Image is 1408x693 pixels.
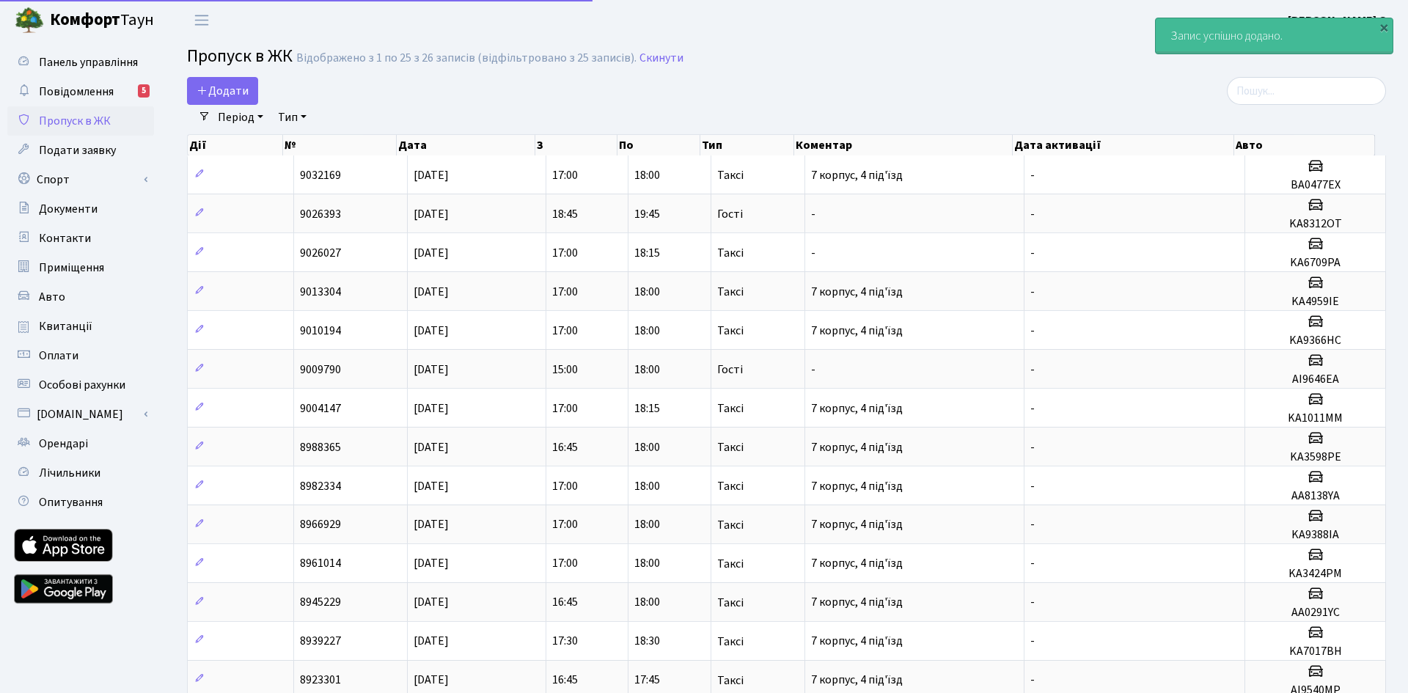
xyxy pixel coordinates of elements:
span: 17:00 [552,478,578,494]
span: 9009790 [300,362,341,378]
th: Коментар [794,135,1013,155]
span: 17:00 [552,400,578,417]
span: Таксі [717,558,744,570]
a: Період [212,105,269,130]
span: Таксі [717,597,744,609]
span: [DATE] [414,400,449,417]
h5: KA3598PE [1251,450,1379,464]
span: 7 корпус, 4 під'їзд [811,439,903,455]
span: - [1030,400,1035,417]
span: 8939227 [300,634,341,650]
span: Таун [50,8,154,33]
span: 15:00 [552,362,578,378]
span: Таксі [717,286,744,298]
span: 17:00 [552,245,578,261]
span: 7 корпус, 4 під'їзд [811,517,903,533]
a: Квитанції [7,312,154,341]
a: Панель управління [7,48,154,77]
span: 9004147 [300,400,341,417]
span: 18:30 [634,634,660,650]
th: По [617,135,700,155]
span: Пропуск в ЖК [39,113,111,129]
span: [DATE] [414,284,449,300]
span: 7 корпус, 4 під'їзд [811,167,903,183]
span: 17:00 [552,167,578,183]
h5: KA4959IE [1251,295,1379,309]
a: Оплати [7,341,154,370]
span: - [1030,167,1035,183]
span: [DATE] [414,595,449,611]
a: Тип [272,105,312,130]
span: Таксі [717,325,744,337]
span: - [811,206,815,222]
span: - [1030,595,1035,611]
th: Дії [188,135,283,155]
th: № [283,135,397,155]
a: Орендарі [7,429,154,458]
span: Лічильники [39,465,100,481]
span: [DATE] [414,439,449,455]
span: 7 корпус, 4 під'їзд [811,323,903,339]
h5: KA1011MM [1251,411,1379,425]
span: 8982334 [300,478,341,494]
span: 9026027 [300,245,341,261]
span: Авто [39,289,65,305]
a: Приміщення [7,253,154,282]
span: [DATE] [414,672,449,689]
th: Авто [1234,135,1375,155]
span: Особові рахунки [39,377,125,393]
a: Опитування [7,488,154,517]
span: - [811,245,815,261]
span: Пропуск в ЖК [187,43,293,69]
a: Авто [7,282,154,312]
span: Панель управління [39,54,138,70]
span: 16:45 [552,672,578,689]
span: 9013304 [300,284,341,300]
h5: KA9366HC [1251,334,1379,348]
span: 8923301 [300,672,341,689]
span: Таксі [717,675,744,686]
span: 18:00 [634,284,660,300]
h5: AI9646EA [1251,373,1379,386]
span: 16:45 [552,595,578,611]
span: [DATE] [414,517,449,533]
span: Опитування [39,494,103,510]
span: 18:00 [634,323,660,339]
span: 17:45 [634,672,660,689]
th: Дата [397,135,535,155]
span: [DATE] [414,478,449,494]
span: 18:00 [634,595,660,611]
a: [DOMAIN_NAME] [7,400,154,429]
span: Таксі [717,636,744,648]
span: 18:00 [634,517,660,533]
div: 5 [138,84,150,98]
span: 8945229 [300,595,341,611]
h5: AA8138YA [1251,489,1379,503]
span: Повідомлення [39,84,114,100]
input: Пошук... [1227,77,1386,105]
span: Таксі [717,403,744,414]
span: 17:00 [552,517,578,533]
span: - [1030,323,1035,339]
span: - [1030,245,1035,261]
a: Контакти [7,224,154,253]
span: 18:00 [634,167,660,183]
span: 8961014 [300,556,341,572]
span: Таксі [717,480,744,492]
span: 8966929 [300,517,341,533]
span: 18:00 [634,556,660,572]
button: Переключити навігацію [183,8,220,32]
span: 7 корпус, 4 під'їзд [811,284,903,300]
span: - [1030,478,1035,494]
span: 9032169 [300,167,341,183]
span: [DATE] [414,634,449,650]
span: - [811,362,815,378]
div: Запис успішно додано. [1156,18,1393,54]
span: - [1030,672,1035,689]
th: Дата активації [1013,135,1234,155]
span: 18:00 [634,362,660,378]
span: 9026393 [300,206,341,222]
span: 9010194 [300,323,341,339]
span: 17:30 [552,634,578,650]
span: - [1030,362,1035,378]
